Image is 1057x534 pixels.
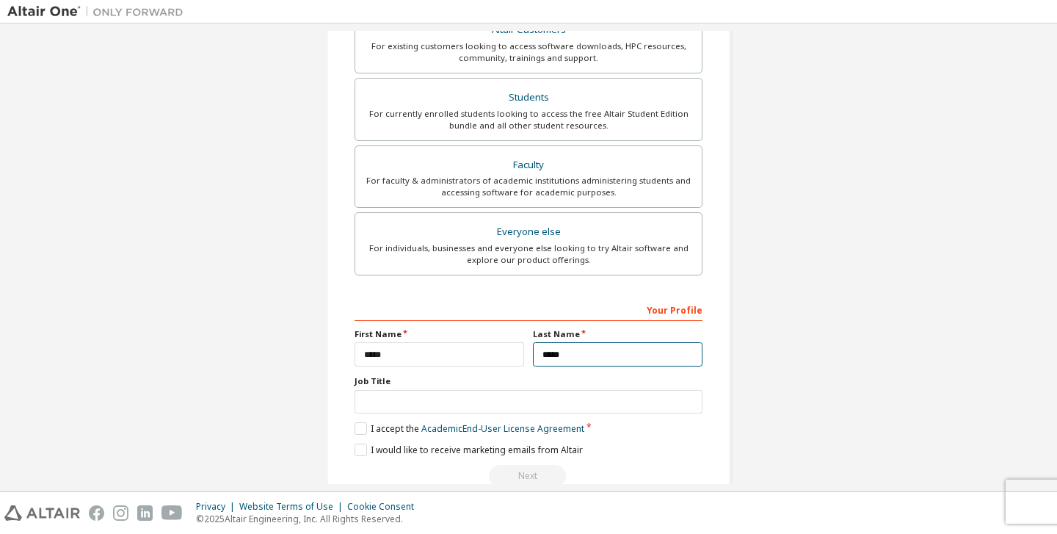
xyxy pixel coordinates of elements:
[7,4,191,19] img: Altair One
[196,513,423,525] p: © 2025 Altair Engineering, Inc. All Rights Reserved.
[355,297,702,321] div: Your Profile
[89,505,104,521] img: facebook.svg
[196,501,239,513] div: Privacy
[347,501,423,513] div: Cookie Consent
[355,465,702,487] div: Read and acccept EULA to continue
[355,375,702,387] label: Job Title
[533,328,702,340] label: Last Name
[364,155,693,176] div: Faculty
[355,444,583,456] label: I would like to receive marketing emails from Altair
[364,40,693,64] div: For existing customers looking to access software downloads, HPC resources, community, trainings ...
[137,505,153,521] img: linkedin.svg
[239,501,347,513] div: Website Terms of Use
[355,422,584,435] label: I accept the
[355,328,524,340] label: First Name
[364,87,693,108] div: Students
[364,222,693,242] div: Everyone else
[364,242,693,266] div: For individuals, businesses and everyone else looking to try Altair software and explore our prod...
[364,175,693,198] div: For faculty & administrators of academic institutions administering students and accessing softwa...
[364,108,693,131] div: For currently enrolled students looking to access the free Altair Student Edition bundle and all ...
[161,505,183,521] img: youtube.svg
[4,505,80,521] img: altair_logo.svg
[113,505,128,521] img: instagram.svg
[421,422,584,435] a: Academic End-User License Agreement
